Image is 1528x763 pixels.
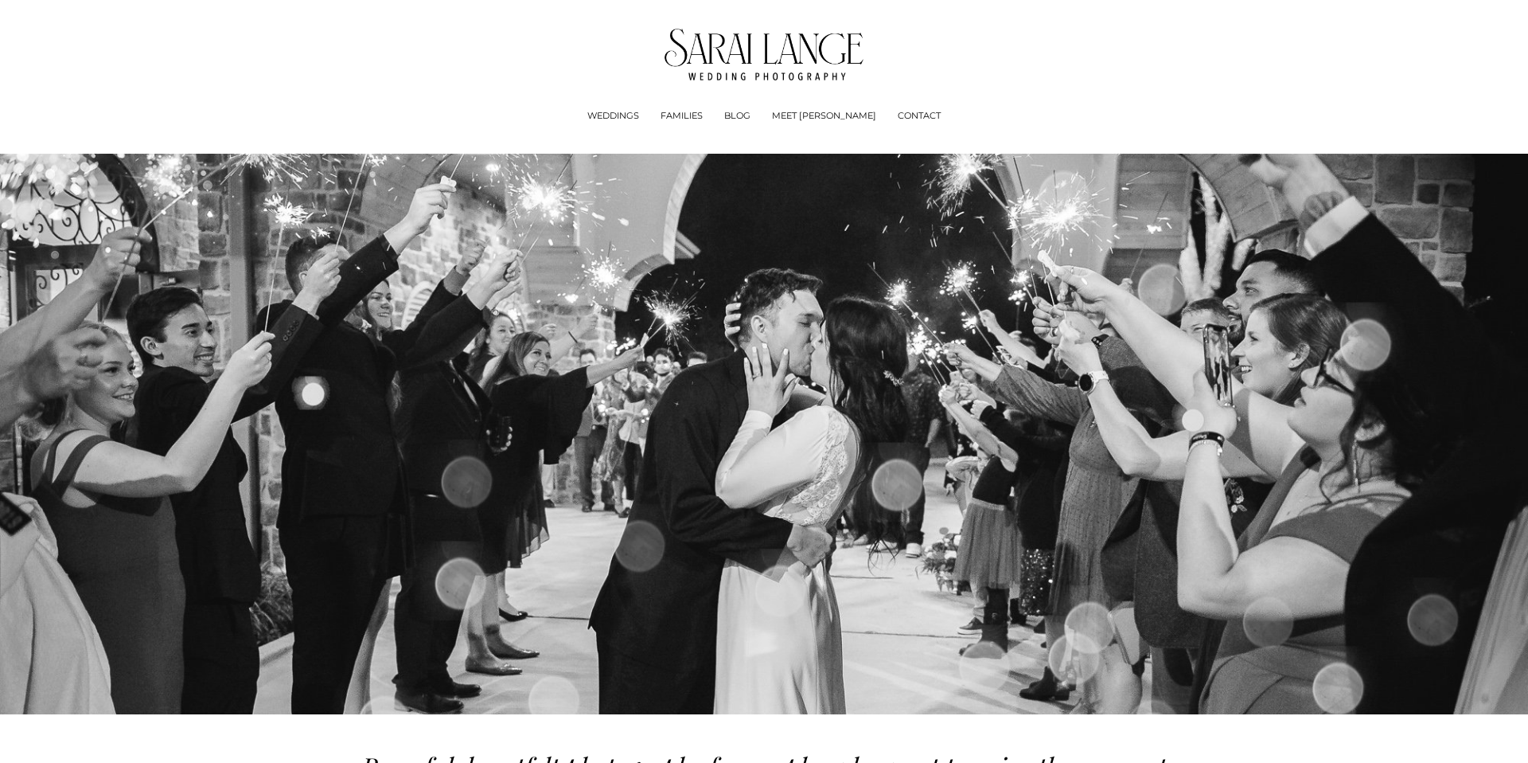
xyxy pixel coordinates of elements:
a: MEET [PERSON_NAME] [772,108,876,124]
a: FAMILIES [661,108,703,124]
a: BLOG [724,108,750,124]
span: WEDDINGS [587,109,639,123]
img: Tennessee Wedding Photographer - Sarai Lange Photography [665,29,864,80]
a: CONTACT [898,108,941,124]
a: folder dropdown [587,108,639,124]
